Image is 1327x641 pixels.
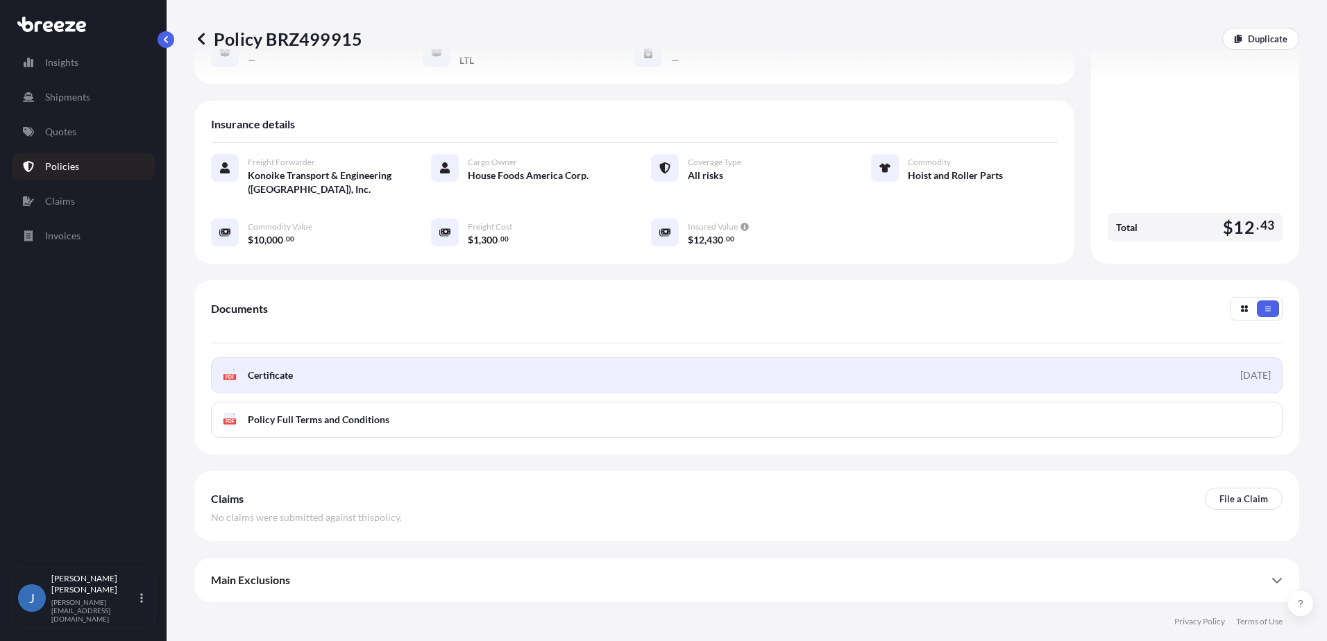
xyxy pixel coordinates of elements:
[45,125,76,139] p: Quotes
[284,237,285,241] span: .
[688,221,738,232] span: Insured Value
[500,237,509,241] span: 00
[1256,221,1259,230] span: .
[29,591,35,605] span: J
[211,492,244,506] span: Claims
[908,157,951,168] span: Commodity
[1222,28,1299,50] a: Duplicate
[51,598,137,623] p: [PERSON_NAME][EMAIL_ADDRESS][DOMAIN_NAME]
[908,169,1003,182] span: Hoist and Roller Parts
[12,153,155,180] a: Policies
[726,237,734,241] span: 00
[211,573,290,587] span: Main Exclusions
[211,563,1283,597] div: Main Exclusions
[211,117,295,131] span: Insurance details
[248,157,315,168] span: Freight Forwarder
[1260,221,1274,230] span: 43
[688,169,723,182] span: All risks
[468,221,512,232] span: Freight Cost
[286,237,294,241] span: 00
[468,169,589,182] span: House Foods America Corp.
[226,375,235,379] text: PDF
[211,402,1283,438] a: PDFPolicy Full Terms and Conditions
[724,237,725,241] span: .
[1223,219,1233,236] span: $
[498,237,500,241] span: .
[12,187,155,215] a: Claims
[45,90,90,104] p: Shipments
[45,160,79,173] p: Policies
[1240,368,1271,382] div: [DATE]
[45,55,78,69] p: Insights
[1233,219,1254,236] span: 12
[468,157,517,168] span: Cargo Owner
[1236,616,1283,627] a: Terms of Use
[211,302,268,316] span: Documents
[211,511,402,524] span: No claims were submitted against this policy .
[267,235,283,245] span: 000
[1116,221,1138,234] span: Total
[51,573,137,595] p: [PERSON_NAME] [PERSON_NAME]
[473,235,479,245] span: 1
[704,235,707,245] span: ,
[211,357,1283,393] a: PDFCertificate[DATE]
[248,221,312,232] span: Commodity Value
[688,157,741,168] span: Coverage Type
[688,235,693,245] span: $
[264,235,267,245] span: ,
[45,229,81,243] p: Invoices
[693,235,704,245] span: 12
[248,169,398,196] span: Konoike Transport & Engineering ([GEOGRAPHIC_DATA]), Inc.
[1174,616,1225,627] a: Privacy Policy
[12,222,155,250] a: Invoices
[194,28,362,50] p: Policy BRZ499915
[248,368,293,382] span: Certificate
[45,194,75,208] p: Claims
[481,235,498,245] span: 300
[248,413,389,427] span: Policy Full Terms and Conditions
[468,235,473,245] span: $
[253,235,264,245] span: 10
[12,49,155,76] a: Insights
[226,419,235,424] text: PDF
[707,235,723,245] span: 430
[12,83,155,111] a: Shipments
[1248,32,1287,46] p: Duplicate
[479,235,481,245] span: ,
[1219,492,1268,506] p: File a Claim
[12,118,155,146] a: Quotes
[248,235,253,245] span: $
[1205,488,1283,510] a: File a Claim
